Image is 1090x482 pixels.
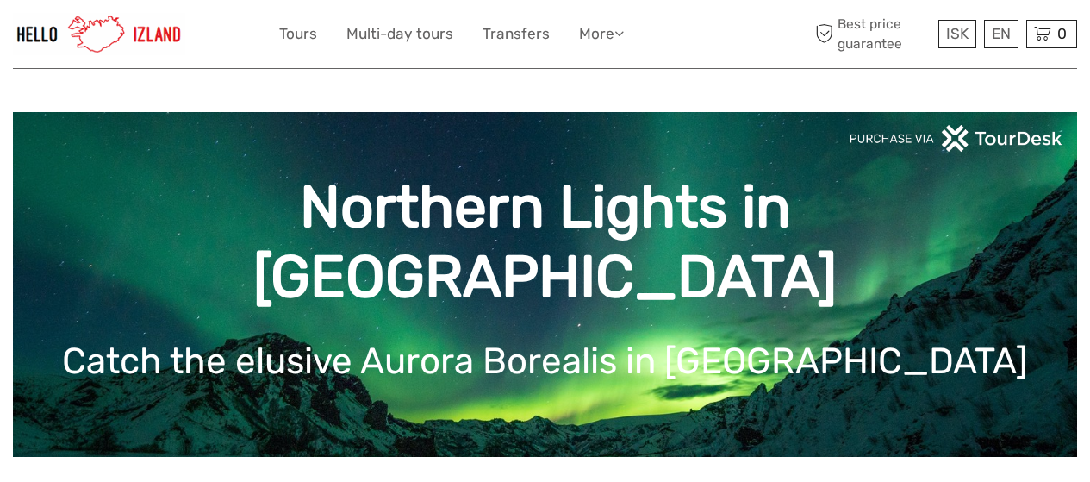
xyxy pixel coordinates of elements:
h1: Northern Lights in [GEOGRAPHIC_DATA] [39,172,1051,312]
div: EN [984,20,1018,48]
a: More [579,22,624,47]
img: 1270-cead85dc-23af-4572-be81-b346f9cd5751_logo_small.jpg [13,13,185,55]
h1: Catch the elusive Aurora Borealis in [GEOGRAPHIC_DATA] [39,340,1051,383]
a: Multi-day tours [346,22,453,47]
img: PurchaseViaTourDeskwhite.png [849,125,1064,152]
span: 0 [1055,25,1069,42]
span: Best price guarantee [811,15,934,53]
span: ISK [946,25,969,42]
a: Tours [279,22,317,47]
a: Transfers [483,22,550,47]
